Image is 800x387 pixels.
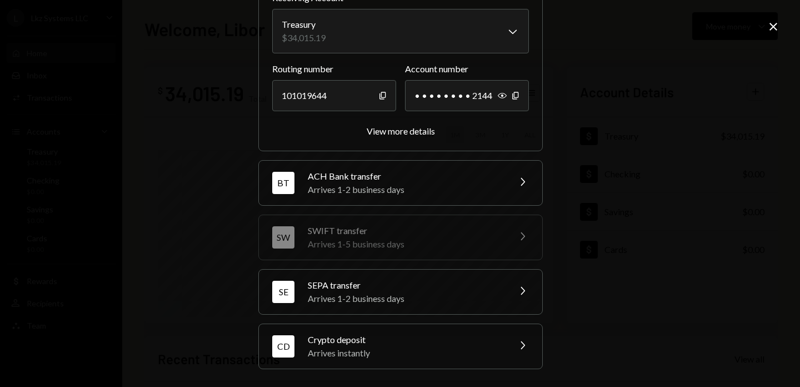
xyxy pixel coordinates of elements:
[367,126,435,137] button: View more details
[308,183,502,196] div: Arrives 1-2 business days
[272,335,294,358] div: CD
[308,346,502,360] div: Arrives instantly
[405,62,529,76] label: Account number
[308,224,502,237] div: SWIFT transfer
[272,62,396,76] label: Routing number
[272,226,294,249] div: SW
[405,80,529,111] div: • • • • • • • • 2144
[308,237,502,251] div: Arrives 1-5 business days
[259,270,542,314] button: SESEPA transferArrives 1-2 business days
[308,279,502,292] div: SEPA transfer
[308,292,502,305] div: Arrives 1-2 business days
[259,215,542,260] button: SWSWIFT transferArrives 1-5 business days
[272,281,294,303] div: SE
[272,9,529,53] button: Receiving Account
[308,333,502,346] div: Crypto deposit
[308,170,502,183] div: ACH Bank transfer
[259,324,542,369] button: CDCrypto depositArrives instantly
[259,161,542,205] button: BTACH Bank transferArrives 1-2 business days
[367,126,435,136] div: View more details
[272,172,294,194] div: BT
[272,80,396,111] div: 101019644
